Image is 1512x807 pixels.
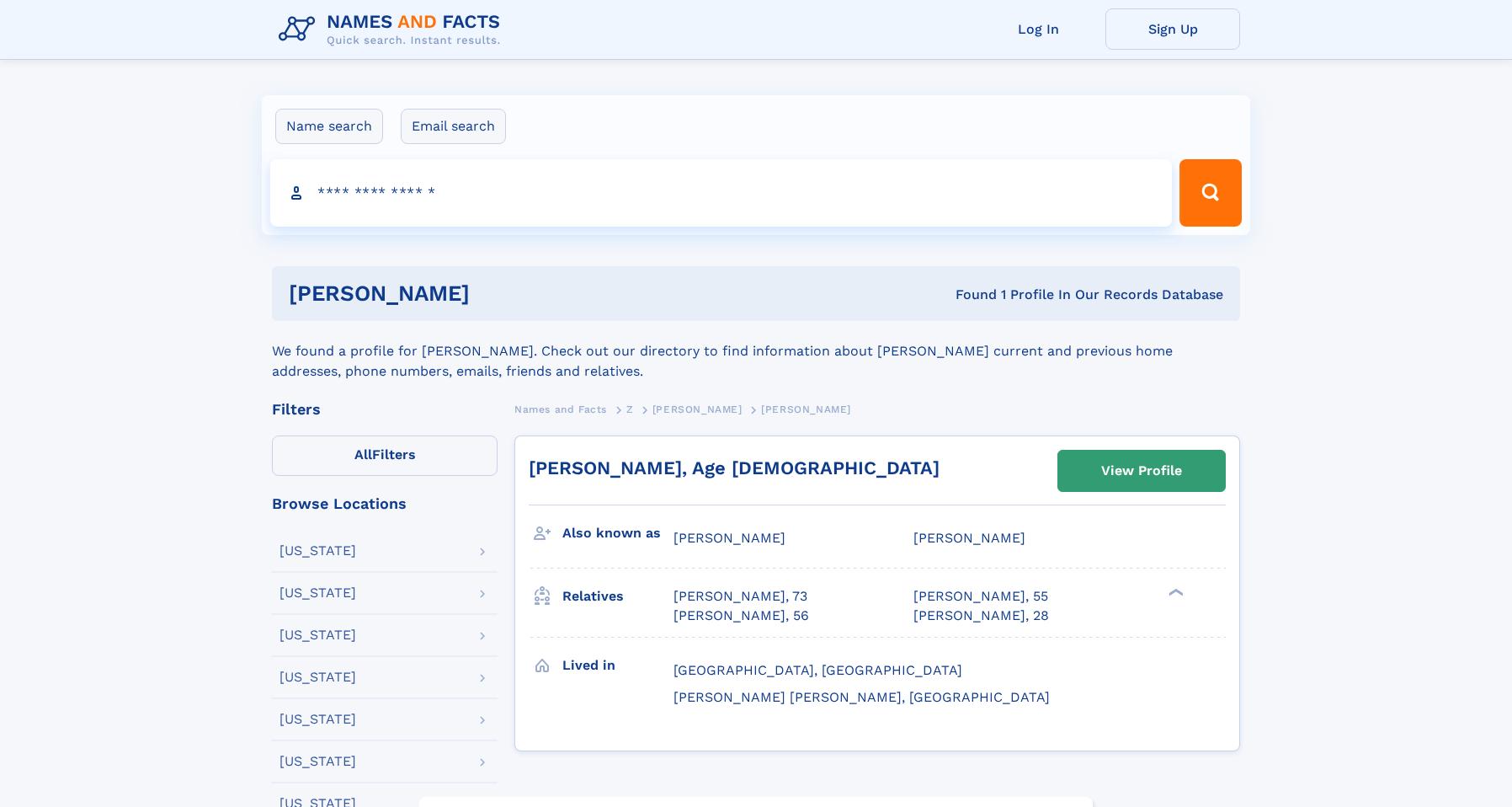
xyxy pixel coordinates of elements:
[289,283,713,304] h1: [PERSON_NAME]
[272,436,498,476] label: Filters
[280,755,356,768] div: [US_STATE]
[913,587,1048,606] a: [PERSON_NAME], 55
[272,402,498,417] div: Filters
[272,7,514,52] img: Logo Names and Facts
[1105,8,1240,50] a: Sign Up
[280,671,356,684] div: [US_STATE]
[626,403,634,415] span: Z
[272,496,498,511] div: Browse Locations
[1164,587,1185,598] div: ❯
[673,662,962,678] span: [GEOGRAPHIC_DATA], [GEOGRAPHIC_DATA]
[626,398,634,420] a: Z
[673,587,807,606] a: [PERSON_NAME], 73
[280,544,356,558] div: [US_STATE]
[562,519,673,548] h3: Also known as
[275,109,383,144] label: Name search
[514,398,607,420] a: Names and Facts
[673,607,809,625] a: [PERSON_NAME], 56
[270,159,1172,227] input: search input
[673,689,1050,705] span: [PERSON_NAME] [PERSON_NAME], [GEOGRAPHIC_DATA]
[529,457,940,478] a: [PERSON_NAME], Age [DEMOGRAPHIC_DATA]
[652,403,743,415] span: [PERSON_NAME]
[913,530,1025,546] span: [PERSON_NAME]
[280,628,356,642] div: [US_STATE]
[272,321,1240,382] div: We found a profile for [PERSON_NAME]. Check out our directory to find information about [PERSON_N...
[913,607,1049,625] a: [PERSON_NAME], 28
[971,8,1105,50] a: Log In
[354,446,372,462] span: All
[761,403,851,415] span: [PERSON_NAME]
[562,582,673,611] h3: Relatives
[652,398,743,420] a: [PERSON_NAME]
[562,651,673,680] h3: Lived in
[1179,159,1242,227] button: Search Button
[713,286,1224,304] div: Found 1 Profile In Our Records Database
[401,109,506,144] label: Email search
[280,586,356,600] div: [US_STATE]
[1058,451,1225,491] a: View Profile
[1101,452,1182,490] div: View Profile
[280,713,356,726] div: [US_STATE]
[673,530,785,546] span: [PERSON_NAME]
